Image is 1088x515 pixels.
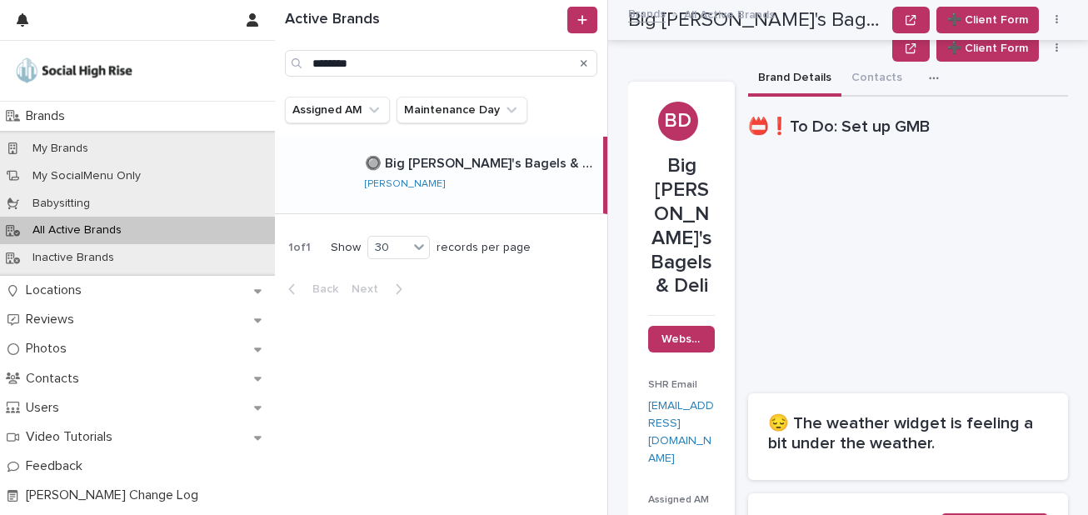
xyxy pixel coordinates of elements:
[748,117,1068,137] h1: 📛❗To Do: Set up GMB
[768,413,1048,453] h2: 😔 The weather widget is feeling a bit under the weather.
[275,137,607,214] a: 🔘 Big [PERSON_NAME]'s Bagels & Deli🔘 Big [PERSON_NAME]'s Bagels & Deli [PERSON_NAME]
[19,341,80,357] p: Photos
[352,283,388,295] span: Next
[661,333,701,345] span: Website
[365,152,600,172] p: 🔘 Big [PERSON_NAME]'s Bagels & Deli
[19,197,103,211] p: Babysitting
[285,50,597,77] input: Search
[19,400,72,416] p: Users
[275,282,345,297] button: Back
[19,312,87,327] p: Reviews
[936,35,1039,62] button: ➕ Client Form
[397,97,527,123] button: Maintenance Day
[947,40,1028,57] span: ➕ Client Form
[19,142,102,156] p: My Brands
[628,3,666,22] a: Brands
[748,143,1068,393] iframe: 📛❗To Do: Set up GMB
[19,223,135,237] p: All Active Brands
[275,227,324,268] p: 1 of 1
[19,169,154,183] p: My SocialMenu Only
[19,429,126,445] p: Video Tutorials
[648,154,715,298] p: Big [PERSON_NAME]'s Bagels & Deli
[19,487,212,503] p: [PERSON_NAME] Change Log
[19,458,96,474] p: Feedback
[437,241,531,255] p: records per page
[648,400,714,463] a: [EMAIL_ADDRESS][DOMAIN_NAME]
[19,282,95,298] p: Locations
[684,4,775,22] p: All Active Brands
[331,241,361,255] p: Show
[841,62,912,97] button: Contacts
[648,380,697,390] span: SHR Email
[285,97,390,123] button: Assigned AM
[648,326,715,352] a: Website
[648,495,709,505] span: Assigned AM
[13,54,135,87] img: o5DnuTxEQV6sW9jFYBBf
[748,62,841,97] button: Brand Details
[19,251,127,265] p: Inactive Brands
[345,282,416,297] button: Next
[658,70,698,133] div: BD
[285,11,564,29] h1: Active Brands
[365,178,445,190] a: [PERSON_NAME]
[368,239,408,257] div: 30
[302,283,338,295] span: Back
[19,371,92,387] p: Contacts
[19,108,78,124] p: Brands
